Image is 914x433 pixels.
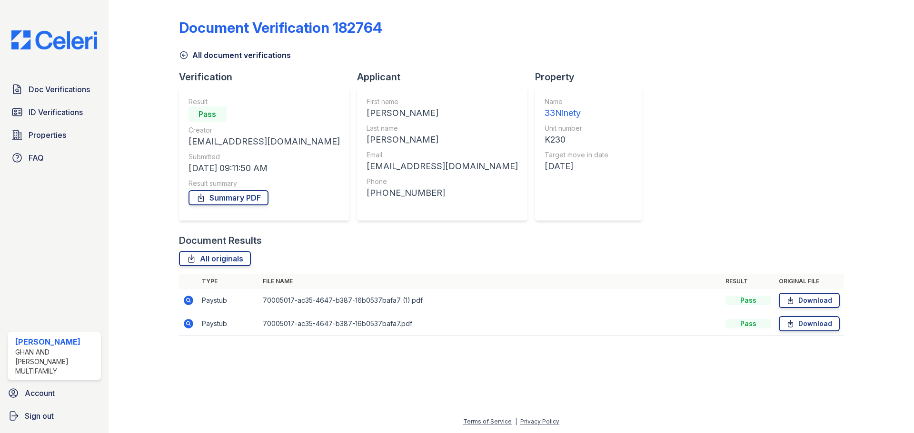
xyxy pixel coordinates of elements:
span: Sign out [25,410,54,422]
span: FAQ [29,152,44,164]
td: 70005017-ac35-4647-b387-16b0537bafa7.pdf [259,312,722,336]
td: Paystub [198,289,259,312]
a: ID Verifications [8,103,101,122]
div: Submitted [189,152,340,162]
td: Paystub [198,312,259,336]
div: Applicant [357,70,535,84]
th: Type [198,274,259,289]
div: [EMAIL_ADDRESS][DOMAIN_NAME] [367,160,518,173]
div: [PHONE_NUMBER] [367,186,518,200]
span: Properties [29,129,66,141]
a: Name 33Ninety [545,97,608,120]
div: 33Ninety [545,106,608,120]
div: [DATE] [545,160,608,173]
a: FAQ [8,148,101,167]
div: Phone [367,177,518,186]
div: Email [367,150,518,160]
div: First name [367,97,518,106]
a: Account [4,384,105,403]
div: Creator [189,125,340,135]
div: Last name [367,124,518,133]
div: Pass [725,296,771,305]
a: Privacy Policy [520,418,559,425]
div: Ghan and [PERSON_NAME] Multifamily [15,347,97,376]
div: [DATE] 09:11:50 AM [189,162,340,175]
span: ID Verifications [29,106,83,118]
a: Download [779,293,840,308]
a: Summary PDF [189,190,268,205]
th: Original file [775,274,844,289]
div: Verification [179,70,357,84]
a: Doc Verifications [8,80,101,99]
img: CE_Logo_Blue-a8612792a0a2168367f1c8372b55b34899dd931a85d93a1a3d3e32e68fde9ad4.png [4,30,105,49]
div: Document Results [179,234,262,247]
span: Account [25,387,55,399]
div: Target move in date [545,150,608,160]
div: K230 [545,133,608,146]
div: Result summary [189,179,340,188]
div: Document Verification 182764 [179,19,382,36]
div: [PERSON_NAME] [15,336,97,347]
th: File name [259,274,722,289]
a: Sign out [4,406,105,425]
a: All document verifications [179,49,291,61]
td: 70005017-ac35-4647-b387-16b0537bafa7 (1).pdf [259,289,722,312]
div: Property [535,70,649,84]
div: Result [189,97,340,106]
div: [PERSON_NAME] [367,133,518,146]
th: Result [722,274,775,289]
a: Download [779,316,840,331]
div: Pass [189,106,227,122]
div: [PERSON_NAME] [367,106,518,120]
div: | [515,418,517,425]
a: Properties [8,125,101,144]
a: All originals [179,251,251,266]
div: [EMAIL_ADDRESS][DOMAIN_NAME] [189,135,340,148]
div: Name [545,97,608,106]
a: Terms of Service [463,418,512,425]
div: Unit number [545,124,608,133]
div: Pass [725,319,771,328]
span: Doc Verifications [29,84,90,95]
